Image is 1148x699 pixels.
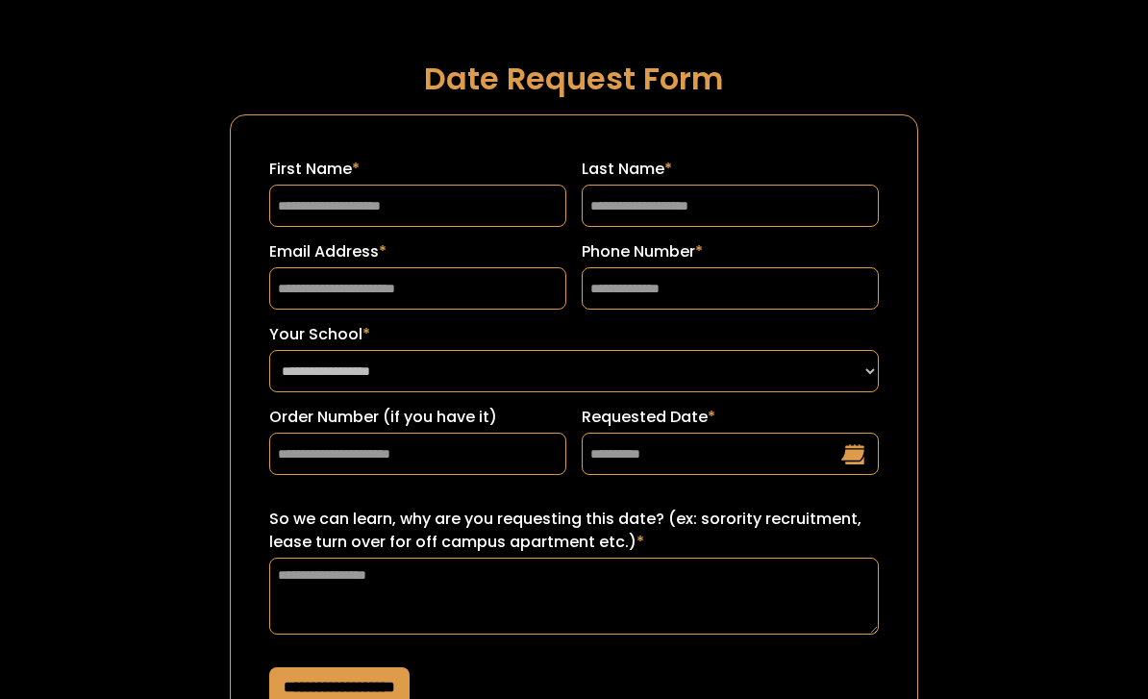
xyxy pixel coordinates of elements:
[269,406,566,429] label: Order Number (if you have it)
[269,240,566,263] label: Email Address
[269,158,566,181] label: First Name
[582,406,879,429] label: Requested Date
[582,158,879,181] label: Last Name
[230,62,918,95] h1: Date Request Form
[269,323,879,346] label: Your School
[269,508,879,554] label: So we can learn, why are you requesting this date? (ex: sorority recruitment, lease turn over for...
[582,240,879,263] label: Phone Number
